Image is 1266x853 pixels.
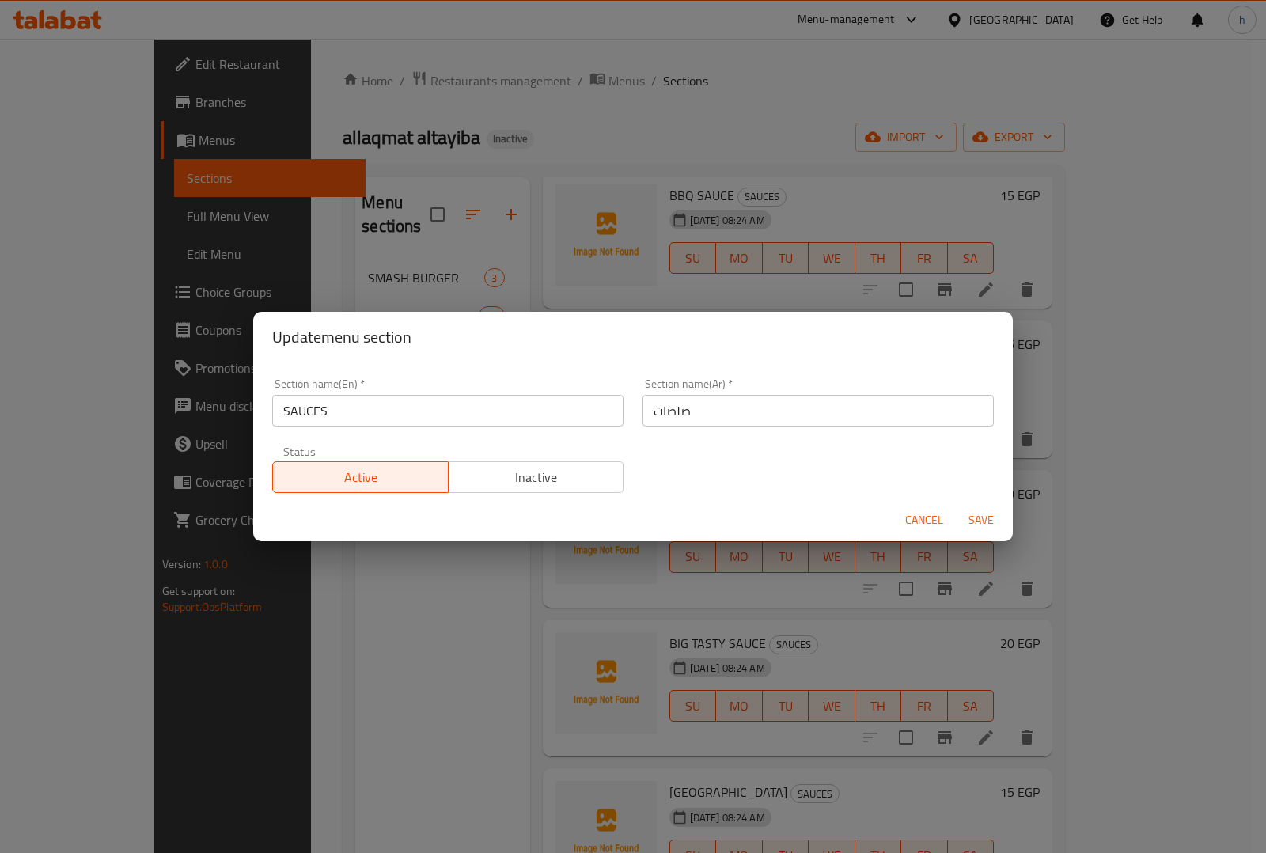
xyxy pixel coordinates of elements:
input: Please enter section name(ar) [642,395,994,426]
button: Cancel [899,506,949,535]
input: Please enter section name(en) [272,395,624,426]
button: Save [956,506,1006,535]
span: Active [279,466,442,489]
h2: Update menu section [272,324,994,350]
span: Inactive [455,466,618,489]
button: Inactive [448,461,624,493]
span: Save [962,510,1000,530]
span: Cancel [905,510,943,530]
button: Active [272,461,449,493]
